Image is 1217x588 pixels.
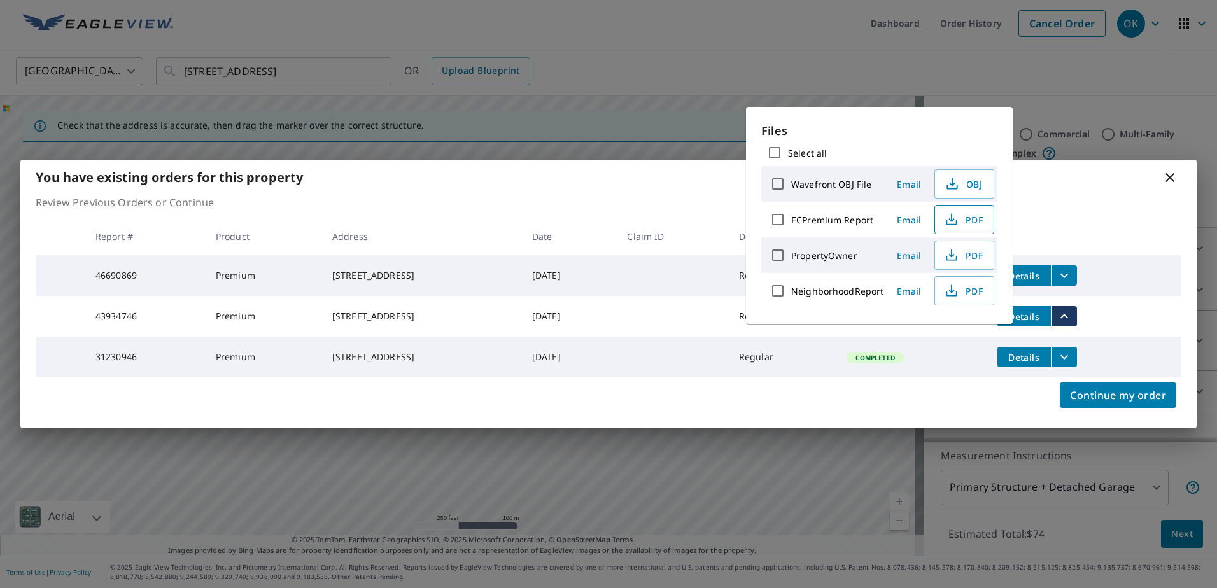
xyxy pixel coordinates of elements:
span: Email [894,285,924,297]
button: OBJ [934,169,994,199]
b: You have existing orders for this property [36,169,303,186]
p: Files [761,122,997,139]
button: detailsBtn-43934746 [997,306,1051,326]
button: filesDropdownBtn-46690869 [1051,265,1077,286]
label: NeighborhoodReport [791,285,883,297]
td: Regular [729,255,837,296]
td: Premium [206,296,322,337]
button: Email [889,281,929,301]
div: [STREET_ADDRESS] [332,269,512,282]
span: Continue my order [1070,386,1166,404]
td: [DATE] [522,296,617,337]
td: Regular [729,337,837,377]
button: PDF [934,276,994,305]
button: Email [889,210,929,230]
td: 46690869 [85,255,206,296]
span: Email [894,214,924,226]
span: Details [1005,270,1043,282]
span: Details [1005,311,1043,323]
th: Report # [85,218,206,255]
span: Email [894,178,924,190]
td: [DATE] [522,337,617,377]
th: Delivery [729,218,837,255]
button: PDF [934,241,994,270]
td: Regular [729,296,837,337]
td: Premium [206,337,322,377]
span: Email [894,249,924,262]
button: detailsBtn-46690869 [997,265,1051,286]
span: PDF [943,212,983,227]
span: Completed [848,353,902,362]
div: [STREET_ADDRESS] [332,351,512,363]
button: Email [889,246,929,265]
p: Review Previous Orders or Continue [36,195,1181,210]
td: 31230946 [85,337,206,377]
label: Select all [788,147,827,159]
span: Details [1005,351,1043,363]
span: OBJ [943,176,983,192]
td: 43934746 [85,296,206,337]
th: Date [522,218,617,255]
span: PDF [943,248,983,263]
button: detailsBtn-31230946 [997,347,1051,367]
button: Email [889,174,929,194]
th: Claim ID [617,218,728,255]
div: [STREET_ADDRESS] [332,310,512,323]
label: ECPremium Report [791,214,873,226]
button: PDF [934,205,994,234]
td: Premium [206,255,322,296]
label: PropertyOwner [791,249,857,262]
button: Continue my order [1060,382,1176,408]
button: filesDropdownBtn-31230946 [1051,347,1077,367]
button: filesDropdownBtn-43934746 [1051,306,1077,326]
span: PDF [943,283,983,298]
label: Wavefront OBJ File [791,178,871,190]
th: Product [206,218,322,255]
td: [DATE] [522,255,617,296]
th: Address [322,218,522,255]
